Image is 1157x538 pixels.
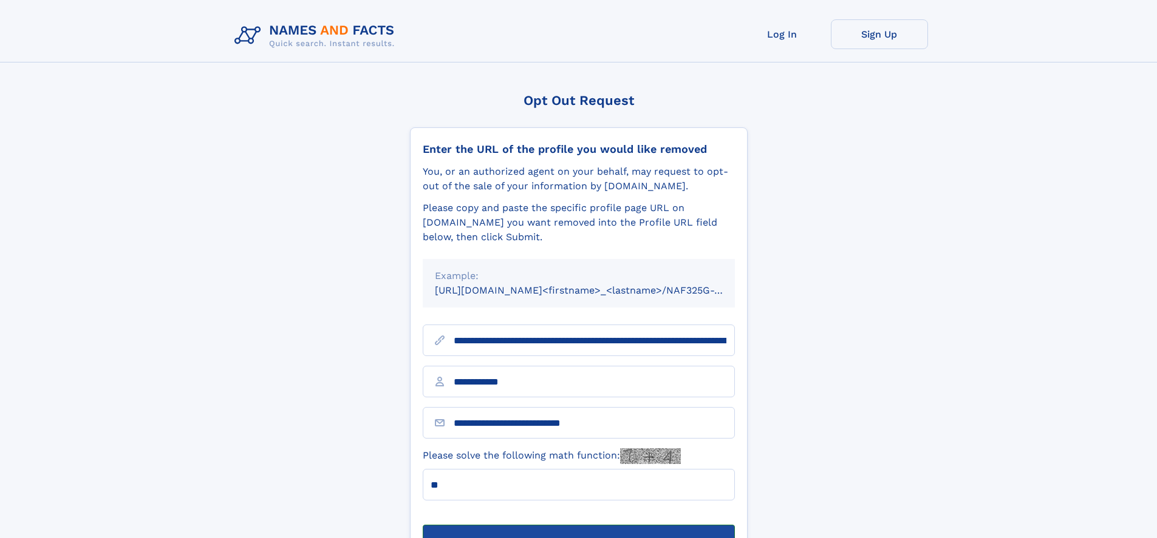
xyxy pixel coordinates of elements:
[734,19,831,49] a: Log In
[423,143,735,156] div: Enter the URL of the profile you would like removed
[423,201,735,244] div: Please copy and paste the specific profile page URL on [DOMAIN_NAME] you want removed into the Pr...
[435,269,723,283] div: Example:
[831,19,928,49] a: Sign Up
[230,19,404,52] img: Logo Names and Facts
[435,284,758,296] small: [URL][DOMAIN_NAME]<firstname>_<lastname>/NAF325G-xxxxxxxx
[410,93,748,108] div: Opt Out Request
[423,448,681,464] label: Please solve the following math function:
[423,164,735,193] div: You, or an authorized agent on your behalf, may request to opt-out of the sale of your informatio...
